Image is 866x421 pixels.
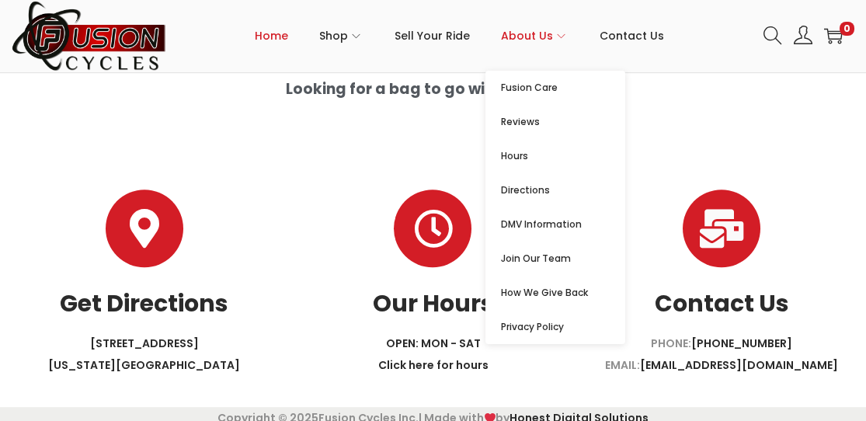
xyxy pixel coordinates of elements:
a: Get Directions [106,190,183,267]
span: Shop [319,16,348,55]
span: How We Give Back [501,284,625,302]
a: Reviews [485,105,625,139]
span: Privacy Policy [501,318,625,336]
a: Privacy Policy [485,310,625,344]
span: Reviews [501,113,625,131]
a: Contact Us [655,287,789,320]
span: Join Our Team [501,249,625,268]
a: Get Directions [60,287,228,320]
a: Hours [485,139,625,173]
span: Sell Your Ride [395,16,470,55]
a: OPEN: MON - SATClick here for hours [377,336,488,373]
a: Contact Us [683,190,760,267]
span: Directions [501,181,625,200]
span: Home [255,16,288,55]
a: Shop [319,1,363,71]
a: Contact Us [600,1,664,71]
a: Fusion Care [485,71,625,105]
nav: Primary navigation [167,1,752,71]
a: Home [255,1,288,71]
a: About Us [501,1,569,71]
a: Directions [485,173,625,207]
span: About Us [501,16,553,55]
span: Contact Us [600,16,664,55]
p: PHONE: EMAIL: [577,332,866,376]
a: DMV Information [485,207,625,242]
span: DMV Information [501,215,625,234]
a: [STREET_ADDRESS][US_STATE][GEOGRAPHIC_DATA] [48,336,240,373]
a: [PHONE_NUMBER] [691,336,792,351]
a: Our Hours [394,190,471,267]
a: [EMAIL_ADDRESS][DOMAIN_NAME] [640,357,838,373]
span: Hours [501,147,625,165]
a: 0 [824,26,843,45]
a: Join Our Team [485,242,625,276]
a: Sell Your Ride [395,1,470,71]
h4: Looking for a bag to go with your ride? [8,82,858,96]
a: Our Hours [372,287,493,320]
span: Fusion Care [501,78,625,97]
a: How We Give Back [485,276,625,310]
